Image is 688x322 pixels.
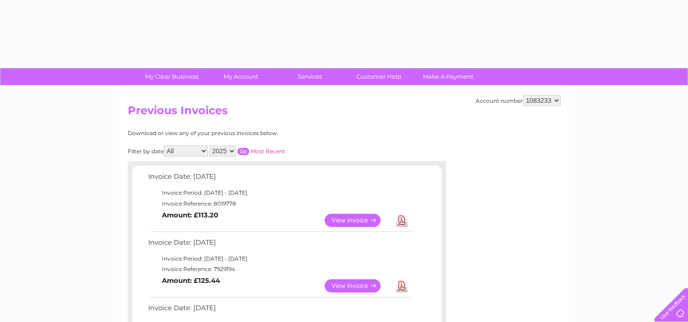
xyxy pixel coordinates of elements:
a: Customer Help [341,68,417,85]
div: Download or view any of your previous invoices below. [128,130,367,136]
td: Invoice Reference: 7929194 [146,264,412,275]
td: Invoice Date: [DATE] [146,302,412,319]
a: Make A Payment [411,68,486,85]
a: View [325,279,392,292]
a: Download [396,214,407,227]
a: My Clear Business [134,68,209,85]
a: Download [396,279,407,292]
td: Invoice Reference: 8019778 [146,198,412,209]
b: Amount: £113.20 [162,211,218,219]
a: Services [272,68,347,85]
td: Invoice Date: [DATE] [146,236,412,253]
td: Invoice Date: [DATE] [146,171,412,187]
a: My Account [203,68,278,85]
a: Most Recent [251,148,285,155]
b: Amount: £125.44 [162,277,220,285]
div: Filter by date [128,146,367,156]
h2: Previous Invoices [128,104,561,121]
a: View [325,214,392,227]
div: Account number [476,95,561,106]
td: Invoice Period: [DATE] - [DATE] [146,187,412,198]
td: Invoice Period: [DATE] - [DATE] [146,253,412,264]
